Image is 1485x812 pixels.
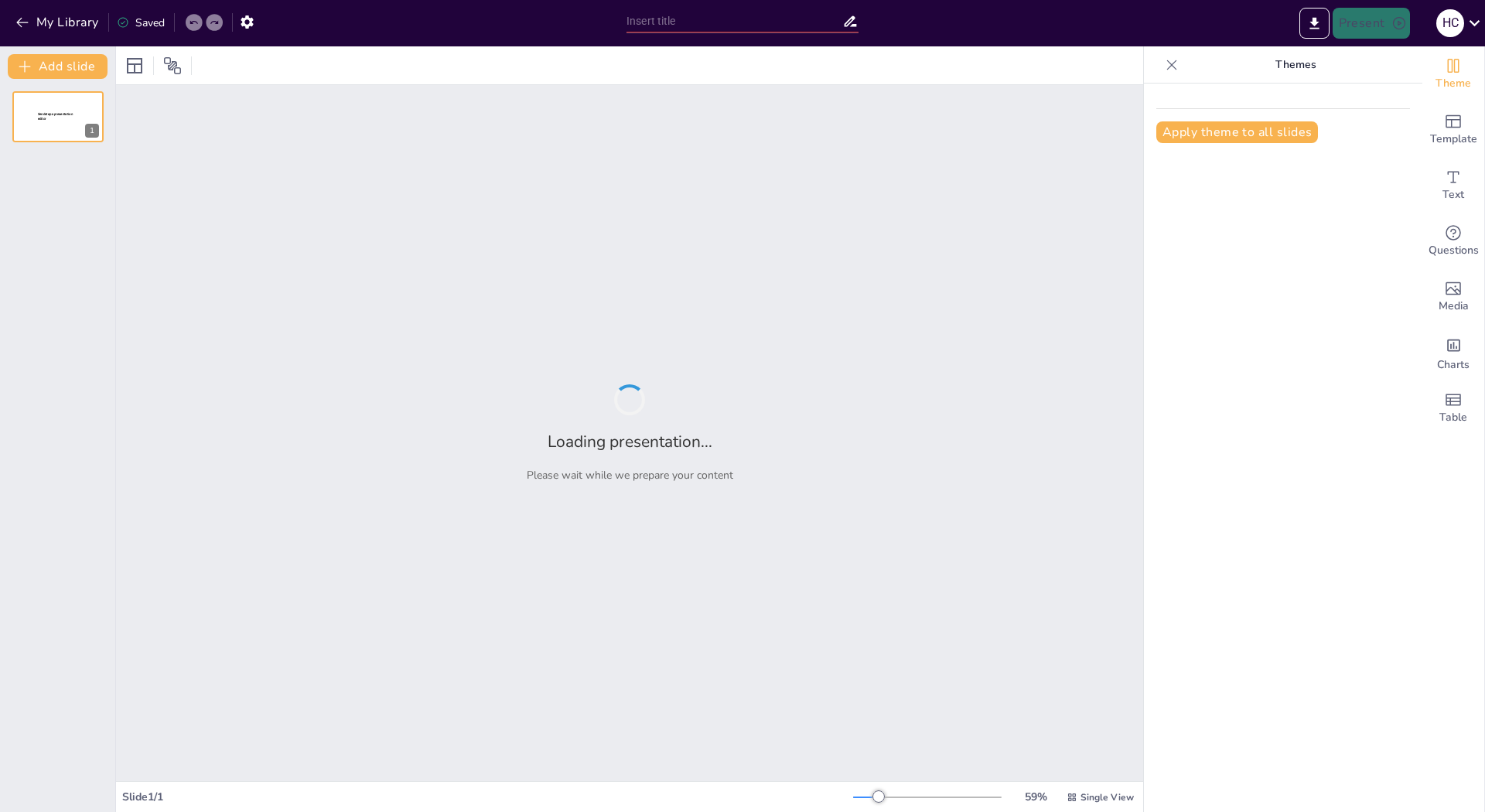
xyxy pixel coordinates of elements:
[626,10,842,32] input: Insert title
[1080,791,1134,803] span: Single View
[1437,357,1470,374] span: Charts
[1439,409,1467,426] span: Table
[1333,8,1410,39] button: Present
[163,56,182,75] span: Position
[1422,380,1484,436] div: Add a table
[1422,269,1484,325] div: Add images, graphics, shapes or video
[1436,9,1464,37] div: Н С
[1429,242,1479,259] span: Questions
[38,112,73,121] span: Sendsteps presentation editor
[548,431,712,452] h2: Loading presentation...
[1422,158,1484,213] div: Add text boxes
[117,15,165,30] div: Saved
[1422,46,1484,102] div: Change the overall theme
[1422,213,1484,269] div: Get real-time input from your audience
[1299,8,1330,39] button: Export to PowerPoint
[1430,131,1477,148] span: Template
[122,790,853,804] div: Slide 1 / 1
[1435,75,1471,92] span: Theme
[122,53,147,78] div: Layout
[1017,790,1054,804] div: 59 %
[1156,121,1318,143] button: Apply theme to all slides
[1439,298,1469,315] span: Media
[85,124,99,138] div: 1
[527,468,733,483] p: Please wait while we prepare your content
[12,10,105,35] button: My Library
[8,54,108,79] button: Add slide
[1442,186,1464,203] span: Text
[1422,325,1484,380] div: Add charts and graphs
[1436,8,1464,39] button: Н С
[12,91,104,142] div: 1
[1184,46,1407,84] p: Themes
[1422,102,1484,158] div: Add ready made slides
